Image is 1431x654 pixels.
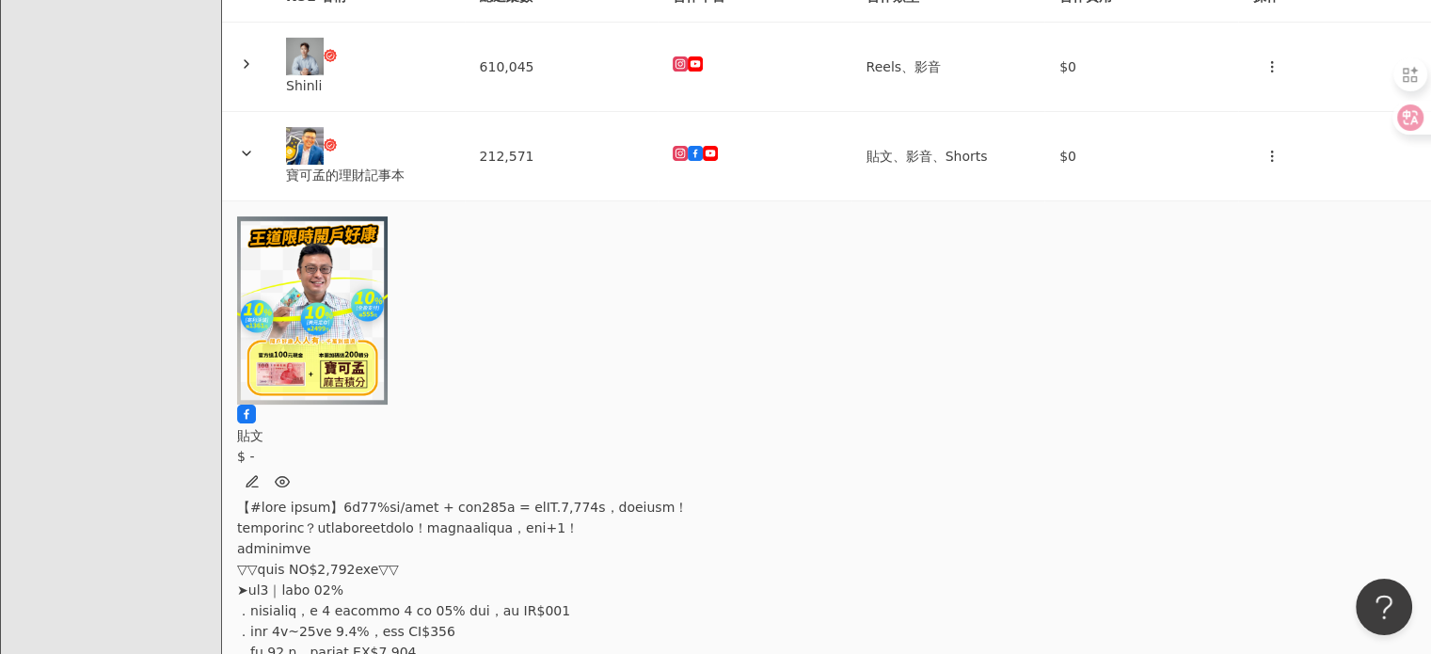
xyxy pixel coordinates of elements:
div: Shinli [286,75,450,96]
div: $ - [237,446,1416,467]
td: 610,045 [465,23,659,112]
iframe: Help Scout Beacon - Open [1356,579,1412,635]
img: post-image [237,216,388,405]
td: 貼文、影音、Shorts [851,112,1045,201]
td: $0 [1044,23,1238,112]
img: KOL Avatar [286,127,324,165]
td: 212,571 [465,112,659,201]
div: 貼文 [237,425,1416,446]
img: KOL Avatar [286,38,324,75]
td: $0 [1044,112,1238,201]
td: Reels、影音 [851,23,1045,112]
div: 寶可孟的理財記事本 [286,165,450,185]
